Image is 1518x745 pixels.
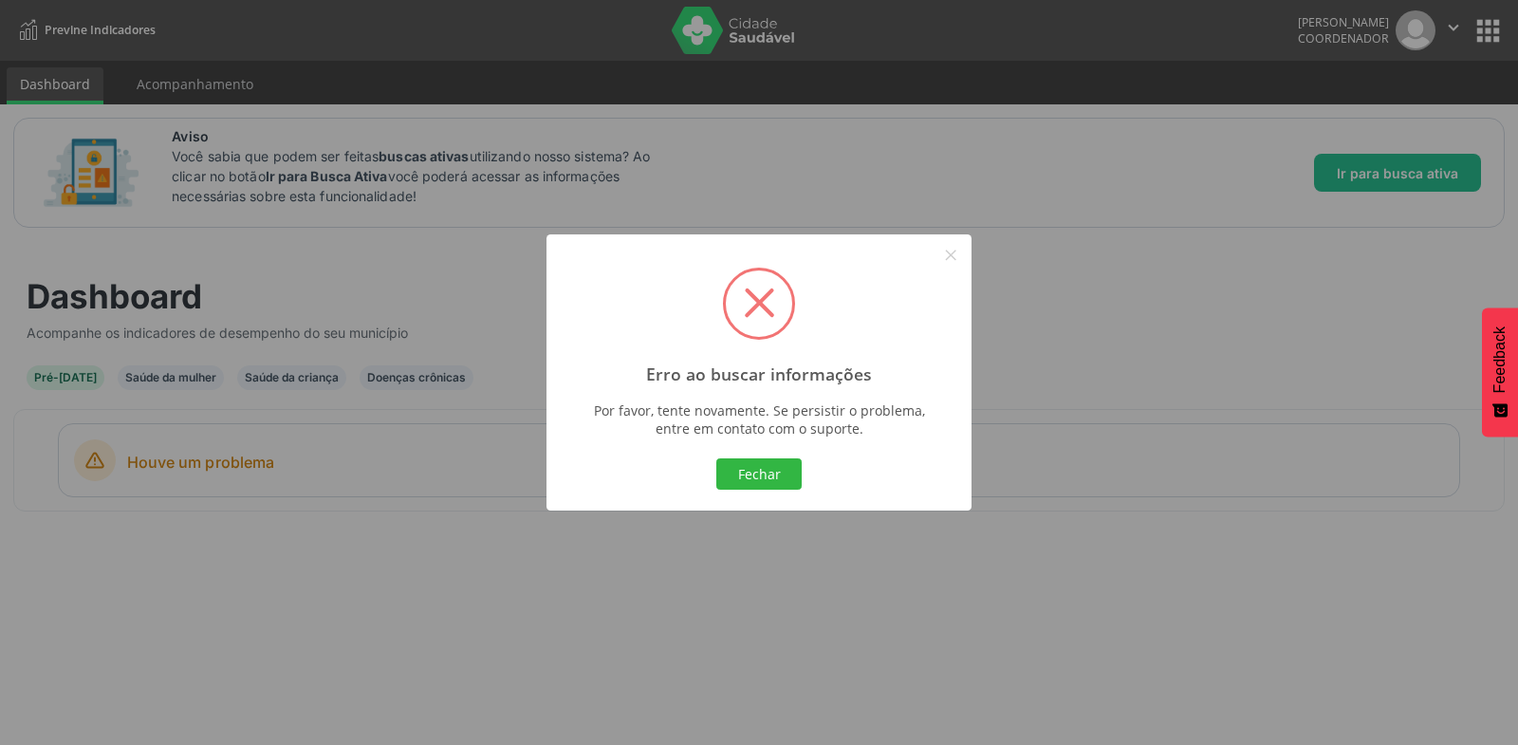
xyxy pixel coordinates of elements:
[716,458,802,491] button: Fechar
[1482,307,1518,437] button: Feedback - Mostrar pesquisa
[935,239,967,271] button: Close this dialog
[1491,326,1509,393] span: Feedback
[646,364,872,384] h2: Erro ao buscar informações
[584,401,934,438] div: Por favor, tente novamente. Se persistir o problema, entre em contato com o suporte.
